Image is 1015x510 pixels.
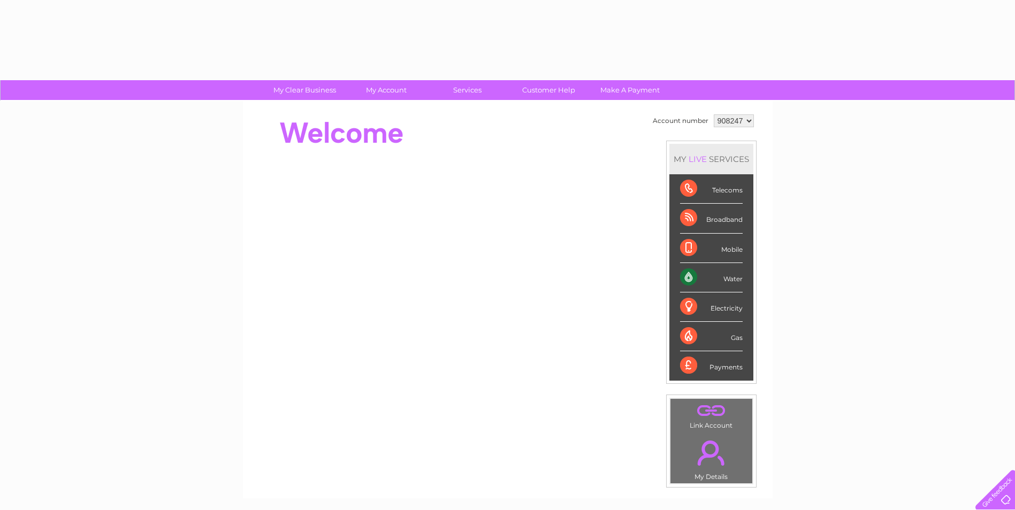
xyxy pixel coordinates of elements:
div: Broadband [680,204,743,233]
a: Customer Help [505,80,593,100]
div: MY SERVICES [669,144,753,174]
div: Telecoms [680,174,743,204]
td: Link Account [670,398,753,432]
div: Gas [680,322,743,351]
td: Account number [650,112,711,130]
a: . [673,434,750,472]
a: My Clear Business [261,80,349,100]
a: . [673,401,750,420]
a: Make A Payment [586,80,674,100]
div: Electricity [680,292,743,322]
div: LIVE [686,154,709,164]
div: Payments [680,351,743,380]
div: Water [680,263,743,292]
a: My Account [342,80,430,100]
div: Mobile [680,234,743,263]
td: My Details [670,431,753,484]
a: Services [423,80,512,100]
